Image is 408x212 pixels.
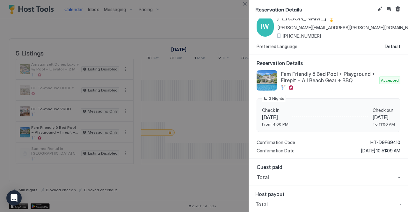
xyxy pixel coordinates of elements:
span: Fam Friendly 5 Bed Pool + Playground + Firepit + All Beach Gear + BBQ [281,71,377,84]
span: Confirmation Code [257,140,295,145]
div: listing image [257,70,277,91]
span: Reservation Details [255,5,375,13]
span: - [399,201,402,208]
span: Check in [262,107,288,113]
span: - [398,174,400,180]
span: Guest paid [257,164,400,170]
span: [PERSON_NAME] [276,14,326,22]
span: [DATE] [373,114,395,121]
span: Accepted [381,77,399,83]
span: IW [261,22,269,31]
span: To 11:00 AM [373,122,395,127]
span: 3 Nights [269,96,284,101]
span: From 4:00 PM [262,122,288,127]
span: [PHONE_NUMBER] [283,33,321,39]
span: Default [385,44,400,49]
span: Host payout [255,191,402,197]
span: [DATE] 10:51:09 AM [361,148,400,154]
div: Open Intercom Messenger [6,190,22,206]
button: Inbox [385,5,393,13]
button: Cancel reservation [394,5,402,13]
span: Total [255,201,268,208]
span: Check out [373,107,395,113]
span: Preferred Language [257,44,297,49]
span: HT-D9F69410 [370,140,400,145]
span: [DATE] [262,114,288,121]
span: Confirmation Date [257,148,295,154]
span: Reservation Details [257,60,400,66]
button: Edit reservation [376,5,384,13]
span: Total [257,174,269,180]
